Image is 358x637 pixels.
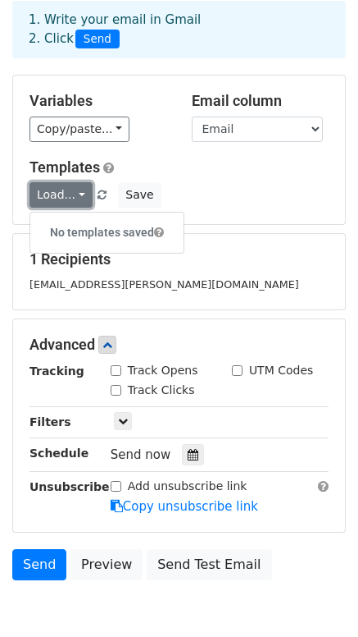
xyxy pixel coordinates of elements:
[29,278,299,291] small: [EMAIL_ADDRESS][PERSON_NAME][DOMAIN_NAME]
[276,558,358,637] div: Widget chat
[75,30,120,49] span: Send
[192,92,329,110] h5: Email column
[128,478,247,495] label: Add unsubscribe link
[29,480,110,493] strong: Unsubscribe
[29,364,84,378] strong: Tracking
[16,11,342,48] div: 1. Write your email in Gmail 2. Click
[30,219,184,246] h6: No templates saved
[111,499,258,514] a: Copy unsubscribe link
[147,549,271,580] a: Send Test Email
[29,158,100,176] a: Templates
[276,558,358,637] iframe: Chat Widget
[118,182,161,208] button: Save
[29,182,93,208] a: Load...
[249,362,313,379] label: UTM Codes
[29,250,329,268] h5: 1 Recipients
[111,447,171,462] span: Send now
[29,117,129,142] a: Copy/paste...
[70,549,143,580] a: Preview
[29,336,329,354] h5: Advanced
[29,415,71,428] strong: Filters
[128,382,195,399] label: Track Clicks
[12,549,66,580] a: Send
[29,92,167,110] h5: Variables
[29,447,88,460] strong: Schedule
[128,362,198,379] label: Track Opens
